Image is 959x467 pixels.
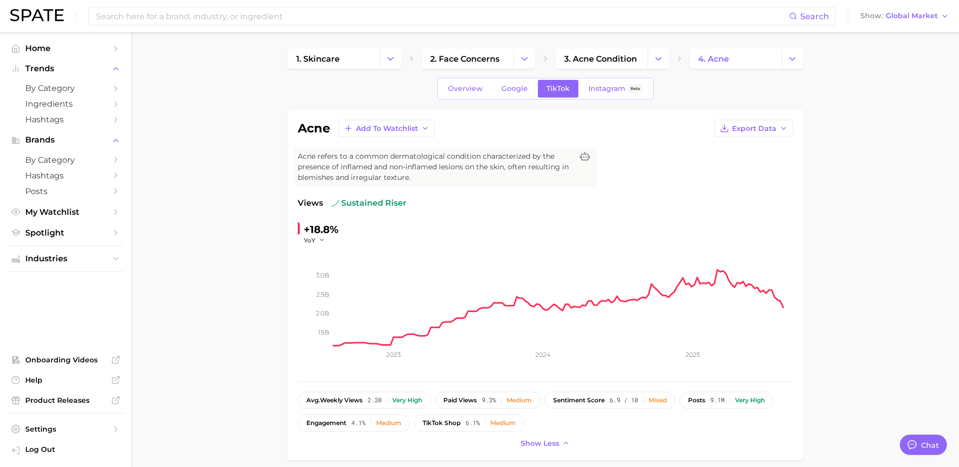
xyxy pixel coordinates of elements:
span: Views [298,197,323,209]
a: Hashtags [8,112,123,127]
span: by Category [25,155,106,165]
button: Brands [8,132,123,148]
div: Mixed [649,397,667,404]
button: engagement4.1%Medium [298,414,410,432]
span: sustained riser [331,197,406,209]
span: 2. face concerns [430,54,499,64]
a: Settings [8,422,123,437]
span: TikTok shop [423,419,461,427]
button: Industries [8,251,123,266]
div: Very high [392,397,422,404]
span: Acne refers to a common dermatological condition characterized by the presence of inflamed and no... [298,151,573,183]
span: Industries [25,254,106,263]
span: Log Out [25,445,115,454]
button: TikTok shop6.1%Medium [414,414,524,432]
tspan: 1.5b [318,328,329,336]
input: Search here for a brand, industry, or ingredient [95,8,789,25]
span: Overview [448,84,483,93]
span: Trends [25,64,106,73]
span: Google [501,84,528,93]
tspan: 2023 [386,351,400,358]
span: Home [25,43,106,53]
span: My Watchlist [25,207,106,217]
span: Instagram [588,84,625,93]
span: Beta [630,84,640,93]
tspan: 3.0b [316,271,329,279]
span: Brands [25,135,106,145]
span: posts [688,397,705,404]
span: 4.1% [351,419,366,427]
button: avg.weekly views2.3bVery high [298,392,431,409]
a: Spotlight [8,225,123,241]
span: Posts [25,186,106,196]
button: sentiment score6.9 / 10Mixed [544,392,675,409]
a: by Category [8,152,123,168]
button: Change Category [782,49,803,69]
span: sentiment score [553,397,605,404]
button: Show less [518,437,573,450]
button: paid views9.3%Medium [435,392,540,409]
a: Google [493,80,536,98]
a: 4. acne [690,49,782,69]
span: Ingredients [25,99,106,109]
span: Hashtags [25,171,106,180]
span: Hashtags [25,115,106,124]
a: Home [8,40,123,56]
button: YoY [304,236,326,245]
span: Show less [521,439,559,448]
tspan: 2024 [535,351,550,358]
a: 3. acne condition [556,49,648,69]
button: Change Category [648,49,669,69]
tspan: 2025 [685,351,700,358]
div: +18.8% [304,221,339,238]
button: ShowGlobal Market [858,10,951,23]
button: posts9.1mVery high [679,392,773,409]
span: Settings [25,425,106,434]
span: Export Data [732,124,777,133]
a: 2. face concerns [422,49,514,69]
span: YoY [304,236,315,245]
a: InstagramBeta [580,80,652,98]
span: 3. acne condition [564,54,637,64]
tspan: 2.0b [316,309,329,317]
a: Help [8,372,123,388]
tspan: 2.5b [316,291,329,298]
button: Add to Watchlist [338,120,435,137]
div: Very high [735,397,765,404]
a: TikTok [538,80,578,98]
span: paid views [443,397,477,404]
a: by Category [8,80,123,96]
button: Export Data [714,120,793,137]
span: 9.3% [482,397,496,404]
a: Ingredients [8,96,123,112]
span: 2.3b [368,397,382,404]
span: by Category [25,83,106,93]
span: Add to Watchlist [356,124,418,133]
button: Change Category [380,49,401,69]
a: My Watchlist [8,204,123,220]
span: 6.9 / 10 [610,397,638,404]
button: Trends [8,61,123,76]
div: Medium [490,419,516,427]
div: Medium [507,397,532,404]
span: TikTok [546,84,570,93]
a: 1. skincare [288,49,380,69]
span: weekly views [306,397,362,404]
img: sustained riser [331,199,339,207]
button: Change Category [514,49,535,69]
a: Log out. Currently logged in with e-mail jek@cosmax.com. [8,442,123,459]
span: Help [25,376,106,385]
div: Medium [376,419,401,427]
span: Onboarding Videos [25,355,106,364]
a: Product Releases [8,393,123,408]
span: 1. skincare [296,54,340,64]
span: Search [800,12,829,21]
a: Hashtags [8,168,123,183]
a: Overview [439,80,491,98]
abbr: average [306,396,320,404]
span: Show [860,13,883,19]
span: Product Releases [25,396,106,405]
span: Global Market [886,13,938,19]
span: 4. acne [698,54,729,64]
span: Spotlight [25,228,106,238]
